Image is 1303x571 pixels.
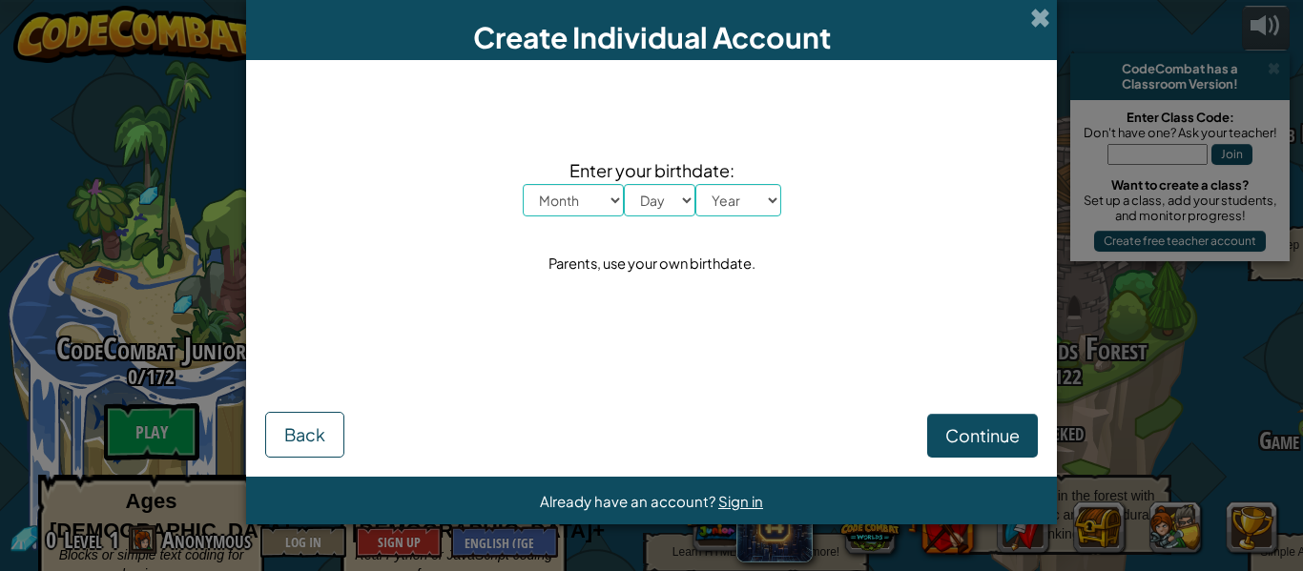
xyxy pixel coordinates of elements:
span: Create Individual Account [473,19,831,55]
span: Enter your birthdate: [523,156,781,184]
span: Back [284,423,325,445]
a: Sign in [718,492,763,510]
span: Already have an account? [540,492,718,510]
span: Continue [945,424,1020,446]
button: Continue [927,414,1038,458]
div: Parents, use your own birthdate. [548,250,755,277]
button: Back [265,412,344,458]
